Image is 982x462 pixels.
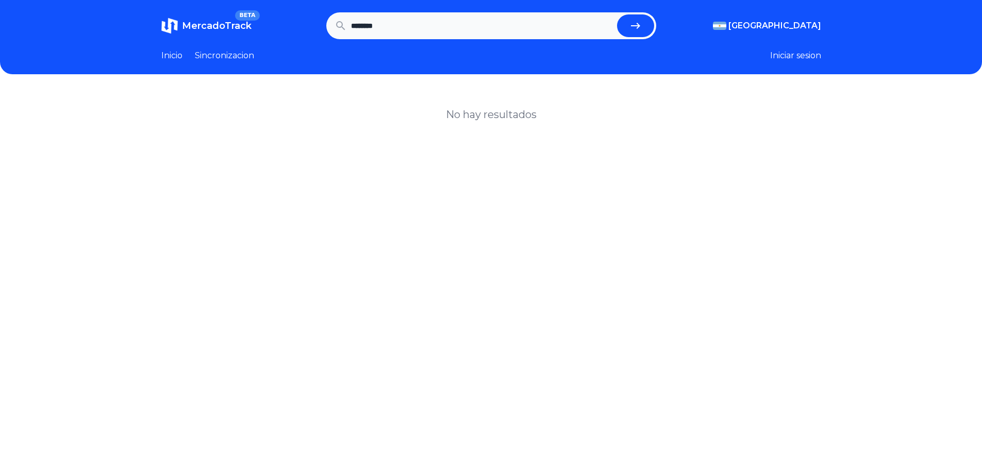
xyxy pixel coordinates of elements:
button: [GEOGRAPHIC_DATA] [713,20,821,32]
span: [GEOGRAPHIC_DATA] [728,20,821,32]
span: BETA [235,10,259,21]
button: Iniciar sesion [770,49,821,62]
a: Sincronizacion [195,49,254,62]
img: Argentina [713,22,726,30]
a: MercadoTrackBETA [161,18,252,34]
span: MercadoTrack [182,20,252,31]
h1: No hay resultados [446,107,537,122]
img: MercadoTrack [161,18,178,34]
a: Inicio [161,49,182,62]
